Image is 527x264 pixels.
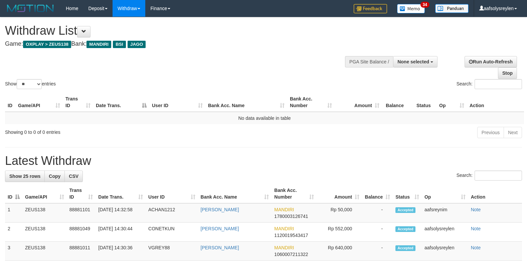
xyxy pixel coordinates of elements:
[274,245,294,250] span: MANDIRI
[382,93,414,112] th: Balance
[67,203,96,223] td: 88881101
[504,127,522,138] a: Next
[317,184,362,203] th: Amount: activate to sort column ascending
[113,41,126,48] span: BSI
[23,41,71,48] span: OXPLAY > ZEUS138
[471,245,481,250] a: Note
[317,242,362,261] td: Rp 640,000
[477,127,504,138] a: Previous
[96,242,146,261] td: [DATE] 14:30:36
[414,93,436,112] th: Status
[397,4,425,13] img: Button%20Memo.svg
[22,184,67,203] th: Game/API: activate to sort column ascending
[274,226,294,231] span: MANDIRI
[362,223,393,242] td: -
[420,2,429,8] span: 34
[471,207,481,212] a: Note
[201,226,239,231] a: [PERSON_NAME]
[5,171,45,182] a: Show 25 rows
[5,154,522,168] h1: Latest Withdraw
[467,93,524,112] th: Action
[422,184,468,203] th: Op: activate to sort column ascending
[317,223,362,242] td: Rp 552,000
[274,214,308,219] span: Copy 1780003126741 to clipboard
[272,184,316,203] th: Bank Acc. Number: activate to sort column ascending
[498,67,517,79] a: Stop
[475,79,522,89] input: Search:
[395,207,415,213] span: Accepted
[86,41,111,48] span: MANDIRI
[15,93,63,112] th: Game/API: activate to sort column ascending
[5,41,345,47] h4: Game: Bank:
[393,184,422,203] th: Status: activate to sort column ascending
[5,203,22,223] td: 1
[5,242,22,261] td: 3
[457,79,522,89] label: Search:
[362,242,393,261] td: -
[49,174,60,179] span: Copy
[287,93,335,112] th: Bank Acc. Number: activate to sort column ascending
[475,171,522,181] input: Search:
[5,79,56,89] label: Show entries
[198,184,272,203] th: Bank Acc. Name: activate to sort column ascending
[5,184,22,203] th: ID: activate to sort column descending
[96,203,146,223] td: [DATE] 14:32:58
[22,203,67,223] td: ZEUS138
[422,203,468,223] td: aafsreynim
[457,171,522,181] label: Search:
[471,226,481,231] a: Note
[69,174,78,179] span: CSV
[5,93,15,112] th: ID
[149,93,205,112] th: User ID: activate to sort column ascending
[436,93,467,112] th: Op: activate to sort column ascending
[354,4,387,13] img: Feedback.jpg
[44,171,65,182] a: Copy
[146,242,198,261] td: VGREY88
[274,233,308,238] span: Copy 1120019543417 to clipboard
[422,242,468,261] td: aafsolysreylen
[5,3,56,13] img: MOTION_logo.png
[67,184,96,203] th: Trans ID: activate to sort column ascending
[362,184,393,203] th: Balance: activate to sort column ascending
[468,184,522,203] th: Action
[96,223,146,242] td: [DATE] 14:30:44
[22,223,67,242] td: ZEUS138
[362,203,393,223] td: -
[274,252,308,257] span: Copy 1060007211322 to clipboard
[146,203,198,223] td: ACHAN1212
[93,93,149,112] th: Date Trans.: activate to sort column descending
[17,79,42,89] select: Showentries
[146,184,198,203] th: User ID: activate to sort column ascending
[201,245,239,250] a: [PERSON_NAME]
[5,126,215,136] div: Showing 0 to 0 of 0 entries
[9,174,40,179] span: Show 25 rows
[397,59,429,64] span: None selected
[345,56,393,67] div: PGA Site Balance /
[395,245,415,251] span: Accepted
[465,56,517,67] a: Run Auto-Refresh
[146,223,198,242] td: CONETKUN
[5,24,345,37] h1: Withdraw List
[395,226,415,232] span: Accepted
[67,223,96,242] td: 88881049
[63,93,93,112] th: Trans ID: activate to sort column ascending
[422,223,468,242] td: aafsolysreylen
[96,184,146,203] th: Date Trans.: activate to sort column ascending
[205,93,287,112] th: Bank Acc. Name: activate to sort column ascending
[317,203,362,223] td: Rp 50,000
[393,56,437,67] button: None selected
[335,93,382,112] th: Amount: activate to sort column ascending
[435,4,469,13] img: panduan.png
[22,242,67,261] td: ZEUS138
[201,207,239,212] a: [PERSON_NAME]
[5,112,524,124] td: No data available in table
[67,242,96,261] td: 88881011
[128,41,146,48] span: JAGO
[64,171,83,182] a: CSV
[274,207,294,212] span: MANDIRI
[5,223,22,242] td: 2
